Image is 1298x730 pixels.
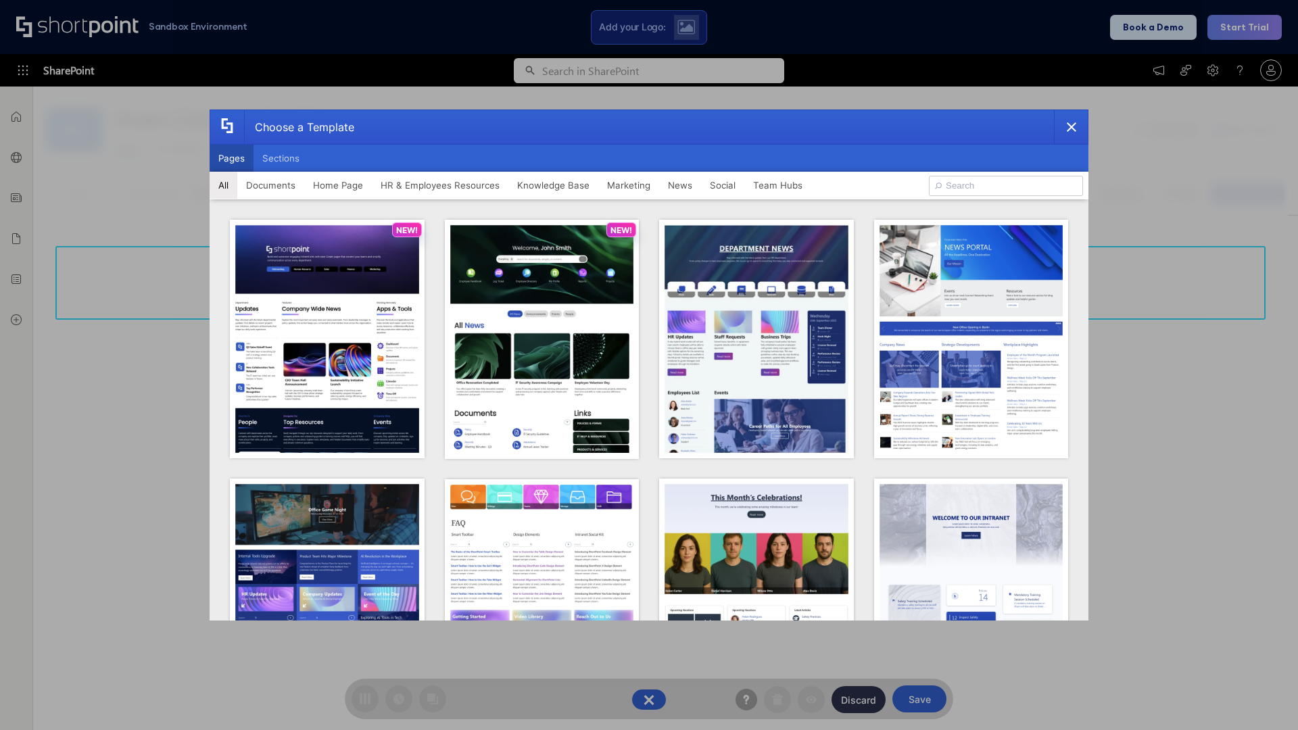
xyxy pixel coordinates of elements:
[659,172,701,199] button: News
[508,172,598,199] button: Knowledge Base
[598,172,659,199] button: Marketing
[1230,665,1298,730] iframe: Chat Widget
[210,109,1088,620] div: template selector
[744,172,811,199] button: Team Hubs
[701,172,744,199] button: Social
[210,172,237,199] button: All
[610,225,632,235] p: NEW!
[244,110,354,144] div: Choose a Template
[210,145,254,172] button: Pages
[929,176,1083,196] input: Search
[254,145,308,172] button: Sections
[396,225,418,235] p: NEW!
[237,172,304,199] button: Documents
[304,172,372,199] button: Home Page
[372,172,508,199] button: HR & Employees Resources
